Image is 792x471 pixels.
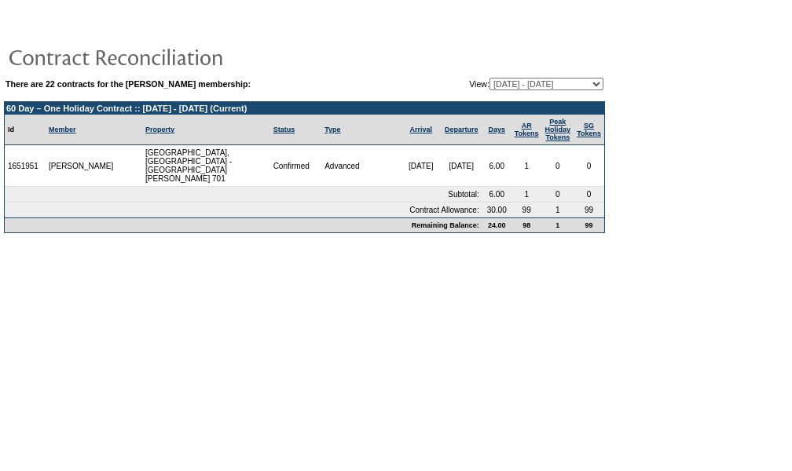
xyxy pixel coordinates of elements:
[321,145,401,187] td: Advanced
[482,145,511,187] td: 6.00
[409,126,432,133] a: Arrival
[5,79,251,89] b: There are 22 contracts for the [PERSON_NAME] membership:
[5,217,482,232] td: Remaining Balance:
[482,187,511,203] td: 6.00
[577,122,601,137] a: SGTokens
[445,126,478,133] a: Departure
[542,217,574,232] td: 1
[545,118,571,141] a: Peak HolidayTokens
[488,126,505,133] a: Days
[324,126,340,133] a: Type
[5,145,46,187] td: 1651951
[5,115,46,145] td: Id
[574,145,604,187] td: 0
[574,187,604,203] td: 0
[511,187,542,203] td: 1
[142,145,270,187] td: [GEOGRAPHIC_DATA], [GEOGRAPHIC_DATA] - [GEOGRAPHIC_DATA] [PERSON_NAME] 701
[5,203,482,217] td: Contract Allowance:
[401,145,440,187] td: [DATE]
[542,187,574,203] td: 0
[482,203,511,217] td: 30.00
[482,217,511,232] td: 24.00
[8,41,322,72] img: pgTtlContractReconciliation.gif
[273,126,295,133] a: Status
[511,217,542,232] td: 98
[392,78,603,90] td: View:
[511,145,542,187] td: 1
[270,145,322,187] td: Confirmed
[46,145,117,187] td: [PERSON_NAME]
[515,122,539,137] a: ARTokens
[441,145,482,187] td: [DATE]
[5,187,482,203] td: Subtotal:
[542,145,574,187] td: 0
[574,203,604,217] td: 99
[511,203,542,217] td: 99
[5,102,604,115] td: 60 Day – One Holiday Contract :: [DATE] - [DATE] (Current)
[49,126,76,133] a: Member
[145,126,174,133] a: Property
[574,217,604,232] td: 99
[542,203,574,217] td: 1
